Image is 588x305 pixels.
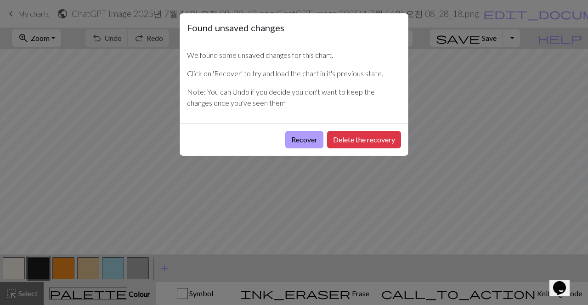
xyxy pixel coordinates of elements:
[549,268,579,296] iframe: chat widget
[187,86,401,108] p: Note: You can Undo if you decide you don't want to keep the changes once you've seen them
[187,21,284,34] h5: Found unsaved changes
[187,50,401,61] p: We found some unsaved changes for this chart.
[327,131,401,148] button: Delete the recovery
[187,68,401,79] p: Click on 'Recover' to try and load the chart in it's previous state.
[285,131,323,148] button: Recover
